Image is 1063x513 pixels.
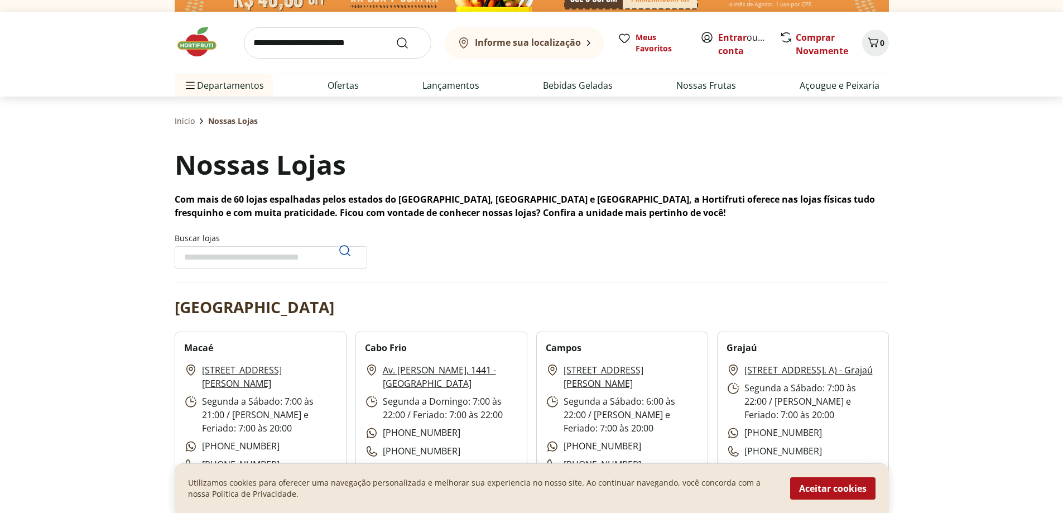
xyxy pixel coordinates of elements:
[396,36,422,50] button: Submit Search
[475,36,581,49] b: Informe sua localização
[718,31,768,57] span: ou
[184,439,280,453] p: [PHONE_NUMBER]
[175,233,367,269] label: Buscar lojas
[800,79,879,92] a: Açougue e Peixaria
[718,31,747,44] a: Entrar
[328,79,359,92] a: Ofertas
[546,341,581,354] h2: Campos
[546,395,699,435] p: Segunda a Sábado: 6:00 às 22:00 / [PERSON_NAME] e Feriado: 7:00 às 20:00
[727,341,757,354] h2: Grajaú
[184,395,337,435] p: Segunda a Sábado: 7:00 às 21:00 / [PERSON_NAME] e Feriado: 7:00 às 20:00
[175,193,889,219] p: Com mais de 60 lojas espalhadas pelos estados do [GEOGRAPHIC_DATA], [GEOGRAPHIC_DATA] e [GEOGRAPH...
[727,426,822,440] p: [PHONE_NUMBER]
[618,32,687,54] a: Meus Favoritos
[727,444,822,458] p: [PHONE_NUMBER]
[184,72,197,99] button: Menu
[796,31,848,57] a: Comprar Novamente
[184,72,264,99] span: Departamentos
[546,458,641,472] p: [PHONE_NUMBER]
[880,37,884,48] span: 0
[790,477,876,500] button: Aceitar cookies
[188,477,777,500] p: Utilizamos cookies para oferecer uma navegação personalizada e melhorar sua experiencia no nosso ...
[862,30,889,56] button: Carrinho
[175,296,334,318] h2: [GEOGRAPHIC_DATA]
[208,116,258,127] span: Nossas Lojas
[175,116,195,127] a: Início
[546,439,641,453] p: [PHONE_NUMBER]
[676,79,736,92] a: Nossas Frutas
[744,363,873,377] a: [STREET_ADDRESS]. A) - Grajaú
[184,458,280,472] p: [PHONE_NUMBER]
[184,341,213,354] h2: Macaé
[175,246,367,269] input: Buscar lojasPesquisar
[365,426,460,440] p: [PHONE_NUMBER]
[636,32,687,54] span: Meus Favoritos
[564,363,699,390] a: [STREET_ADDRESS][PERSON_NAME]
[727,381,879,421] p: Segunda a Sábado: 7:00 às 22:00 / [PERSON_NAME] e Feriado: 7:00 às 20:00
[331,237,358,264] button: Pesquisar
[244,27,431,59] input: search
[718,31,780,57] a: Criar conta
[422,79,479,92] a: Lançamentos
[543,79,613,92] a: Bebidas Geladas
[383,363,518,390] a: Av. [PERSON_NAME], 1441 - [GEOGRAPHIC_DATA]
[365,395,518,421] p: Segunda a Domingo: 7:00 às 22:00 / Feriado: 7:00 às 22:00
[175,146,346,184] h1: Nossas Lojas
[202,363,337,390] a: [STREET_ADDRESS][PERSON_NAME]
[365,341,407,354] h2: Cabo Frio
[175,25,230,59] img: Hortifruti
[445,27,604,59] button: Informe sua localização
[365,444,460,458] p: [PHONE_NUMBER]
